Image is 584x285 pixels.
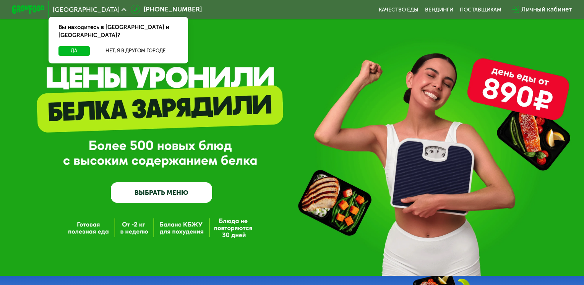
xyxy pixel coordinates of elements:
a: [PHONE_NUMBER] [131,5,202,14]
button: Да [58,46,90,56]
a: Качество еды [379,6,419,13]
div: Вы находитесь в [GEOGRAPHIC_DATA] и [GEOGRAPHIC_DATA]? [49,17,188,46]
div: поставщикам [460,6,501,13]
div: Личный кабинет [521,5,572,14]
span: [GEOGRAPHIC_DATA] [53,6,120,13]
a: ВЫБРАТЬ МЕНЮ [111,182,212,202]
a: Вендинги [425,6,453,13]
button: Нет, я в другом городе [93,46,178,56]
